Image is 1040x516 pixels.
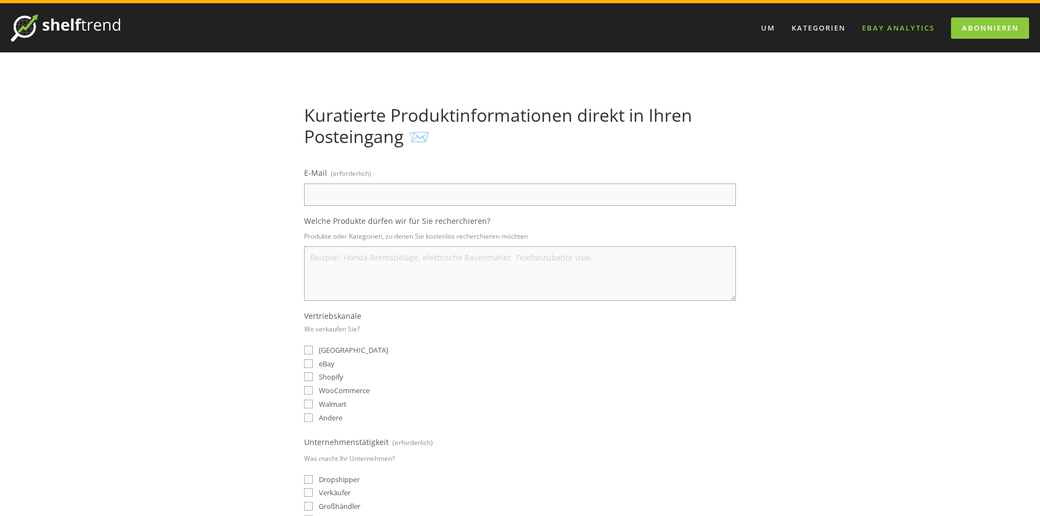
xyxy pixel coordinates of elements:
[304,216,490,226] font: Welche Produkte dürfen wir für Sie recherchieren?
[761,23,775,33] font: Um
[304,488,313,497] input: Verkäufer
[304,502,313,511] input: Großhändler
[304,437,389,447] font: Unternehmenstätigkeit
[304,359,313,368] input: eBay
[11,14,120,41] img: RegalTrend
[951,17,1029,39] a: Abonnieren
[319,501,360,511] font: Großhändler
[304,386,313,395] input: WooCommerce
[319,475,360,484] font: Dropshipper
[393,438,433,447] font: (erforderlich)
[962,23,1019,33] font: Abonnieren
[319,413,342,423] font: Andere
[304,168,327,178] font: E-Mail
[304,103,697,147] font: Kuratierte Produktinformationen direkt in Ihren Posteingang 📨
[304,232,528,241] font: Produkte oder Kategorien, zu denen Sie kostenlos recherchieren möchten
[792,23,846,33] font: Kategorien
[319,399,347,409] font: Walmart
[304,372,313,381] input: Shopify
[304,346,313,354] input: [GEOGRAPHIC_DATA]
[319,359,335,369] font: eBay
[855,19,942,37] a: eBay Analytics
[319,345,388,355] font: [GEOGRAPHIC_DATA]
[304,400,313,408] input: Walmart
[331,169,371,178] font: (erforderlich)
[862,23,935,33] font: eBay Analytics
[319,385,370,395] font: WooCommerce
[754,19,782,37] a: Um
[319,372,343,382] font: Shopify
[304,413,313,422] input: Andere
[304,454,395,463] font: Was macht Ihr Unternehmen?
[319,488,350,497] font: Verkäufer
[304,311,361,321] font: Vertriebskanäle
[304,324,360,334] font: Wo verkaufen Sie?
[304,475,313,484] input: Dropshipper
